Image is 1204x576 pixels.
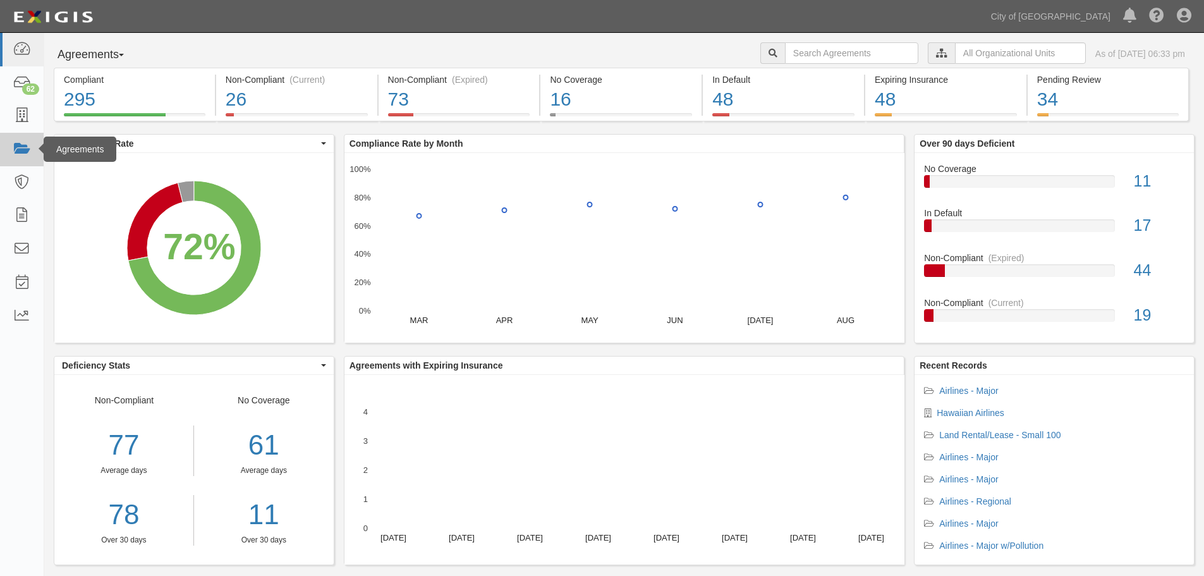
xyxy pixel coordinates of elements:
[54,42,149,68] button: Agreements
[62,359,318,372] span: Deficiency Stats
[54,135,334,152] button: Compliance Rate
[915,252,1194,264] div: Non-Compliant
[363,494,368,504] text: 1
[204,465,324,476] div: Average days
[350,360,503,371] b: Agreements with Expiring Insurance
[363,436,368,446] text: 3
[747,316,773,325] text: [DATE]
[654,533,679,542] text: [DATE]
[388,86,530,113] div: 73
[1149,9,1164,24] i: Help Center - Complianz
[837,316,854,325] text: AUG
[915,297,1194,309] div: Non-Compliant
[354,193,370,202] text: 80%
[350,164,371,174] text: 100%
[581,316,599,325] text: MAY
[985,4,1117,29] a: City of [GEOGRAPHIC_DATA]
[712,73,854,86] div: In Default
[915,162,1194,175] div: No Coverage
[955,42,1086,64] input: All Organizational Units
[1037,73,1179,86] div: Pending Review
[289,73,325,86] div: (Current)
[712,86,854,113] div: 48
[358,306,370,316] text: 0%
[865,113,1026,123] a: Expiring Insurance48
[350,138,463,149] b: Compliance Rate by Month
[988,252,1025,264] div: (Expired)
[204,535,324,546] div: Over 30 days
[54,394,194,546] div: Non-Compliant
[1037,86,1179,113] div: 34
[54,465,193,476] div: Average days
[585,533,611,542] text: [DATE]
[550,86,692,113] div: 16
[667,316,683,325] text: JUN
[354,221,370,230] text: 60%
[924,207,1184,252] a: In Default17
[924,162,1184,207] a: No Coverage11
[194,394,334,546] div: No Coverage
[379,113,540,123] a: Non-Compliant(Expired)73
[344,153,904,343] svg: A chart.
[54,426,193,465] div: 77
[163,221,235,273] div: 72%
[1124,214,1194,237] div: 17
[1095,47,1185,60] div: As of [DATE] 06:33 pm
[363,524,368,533] text: 0
[703,113,864,123] a: In Default48
[388,73,530,86] div: Non-Compliant (Expired)
[920,360,987,371] b: Recent Records
[939,452,998,462] a: Airlines - Major
[785,42,918,64] input: Search Agreements
[363,465,368,475] text: 2
[216,113,377,123] a: Non-Compliant(Current)26
[344,375,904,565] svg: A chart.
[22,83,39,95] div: 62
[354,278,370,287] text: 20%
[1124,304,1194,327] div: 19
[410,316,428,325] text: MAR
[363,407,368,417] text: 4
[540,113,702,123] a: No Coverage16
[226,86,368,113] div: 26
[790,533,816,542] text: [DATE]
[9,6,97,28] img: logo-5460c22ac91f19d4615b14bd174203de0afe785f0fc80cf4dbbc73dc1793850b.png
[939,474,998,484] a: Airlines - Major
[939,430,1061,440] a: Land Rental/Lease - Small 100
[64,73,205,86] div: Compliant
[722,533,748,542] text: [DATE]
[988,297,1024,309] div: (Current)
[924,252,1184,297] a: Non-Compliant(Expired)44
[54,495,193,535] a: 78
[939,518,998,529] a: Airlines - Major
[44,137,116,162] div: Agreements
[1124,170,1194,193] div: 11
[1124,259,1194,282] div: 44
[226,73,368,86] div: Non-Compliant (Current)
[920,138,1014,149] b: Over 90 days Deficient
[924,297,1184,332] a: Non-Compliant(Current)19
[449,533,475,542] text: [DATE]
[380,533,406,542] text: [DATE]
[354,249,370,259] text: 40%
[452,73,488,86] div: (Expired)
[204,495,324,535] a: 11
[875,86,1017,113] div: 48
[939,386,998,396] a: Airlines - Major
[496,316,513,325] text: APR
[875,73,1017,86] div: Expiring Insurance
[939,496,1011,506] a: Airlines - Regional
[939,541,1043,551] a: Airlines - Major w/Pollution
[1028,113,1189,123] a: Pending Review34
[64,86,205,113] div: 295
[54,357,334,374] button: Deficiency Stats
[858,533,884,542] text: [DATE]
[54,113,215,123] a: Compliant295
[54,153,334,343] svg: A chart.
[937,408,1004,418] a: Hawaiian Airlines
[54,535,193,546] div: Over 30 days
[62,137,318,150] span: Compliance Rate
